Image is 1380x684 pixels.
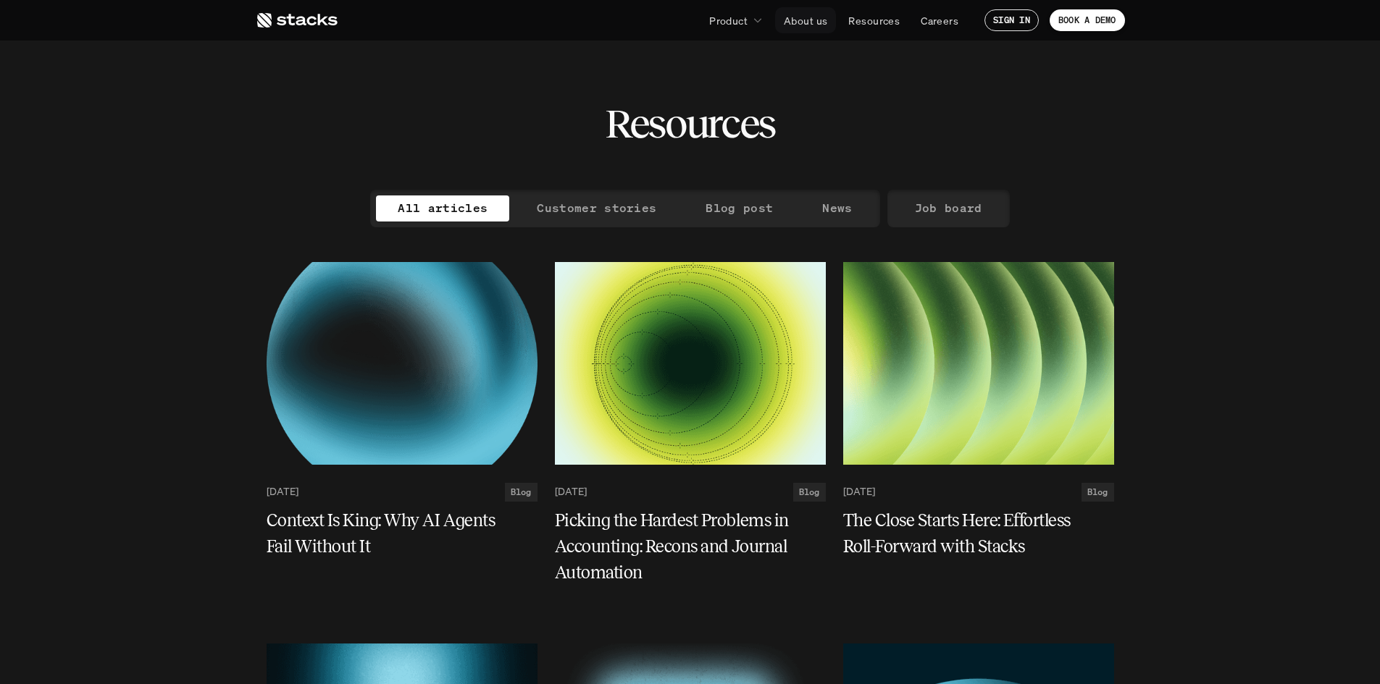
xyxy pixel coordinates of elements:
[840,7,908,33] a: Resources
[1058,15,1116,25] p: BOOK A DEMO
[799,487,820,497] h2: Blog
[784,13,827,28] p: About us
[843,507,1114,560] a: The Close Starts Here: Effortless Roll-Forward with Stacks
[267,507,520,560] h5: Context Is King: Why AI Agents Fail Without It
[515,195,678,221] a: Customer stories
[555,507,808,586] h5: Picking the Hardest Problems in Accounting: Recons and Journal Automation
[555,486,587,498] p: [DATE]
[843,483,1114,502] a: [DATE]Blog
[709,13,748,28] p: Product
[921,13,958,28] p: Careers
[555,507,826,586] a: Picking the Hardest Problems in Accounting: Recons and Journal Automation
[267,483,538,502] a: [DATE]Blog
[848,13,900,28] p: Resources
[267,507,538,560] a: Context Is King: Why AI Agents Fail Without It
[843,486,875,498] p: [DATE]
[893,195,1004,221] a: Job board
[706,198,773,219] p: Blog post
[217,65,280,77] a: Privacy Policy
[555,483,826,502] a: [DATE]Blog
[605,101,775,146] h2: Resources
[984,9,1039,31] a: SIGN IN
[822,198,852,219] p: News
[267,486,298,498] p: [DATE]
[511,487,532,497] h2: Blog
[398,198,488,219] p: All articles
[537,198,656,219] p: Customer stories
[800,195,874,221] a: News
[843,507,1097,560] h5: The Close Starts Here: Effortless Roll-Forward with Stacks
[775,7,836,33] a: About us
[915,198,982,219] p: Job board
[684,195,795,221] a: Blog post
[1050,9,1125,31] a: BOOK A DEMO
[993,15,1030,25] p: SIGN IN
[1087,487,1108,497] h2: Blog
[376,195,509,221] a: All articles
[912,7,967,33] a: Careers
